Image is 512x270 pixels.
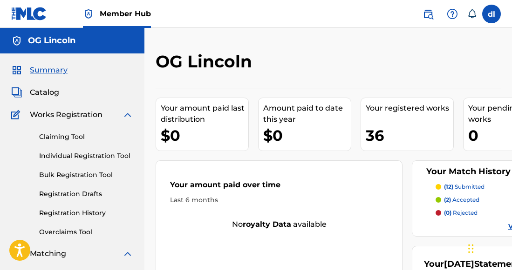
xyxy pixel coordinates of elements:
[161,103,248,125] div: Your amount paid last distribution
[444,196,479,204] p: accepted
[122,109,133,120] img: expand
[100,8,151,19] span: Member Hub
[30,109,102,120] span: Works Registration
[39,189,133,199] a: Registration Drafts
[482,5,501,23] div: User Menu
[83,8,94,20] img: Top Rightsholder
[39,151,133,161] a: Individual Registration Tool
[156,219,402,230] div: No available
[11,65,68,76] a: SummarySummary
[444,259,474,269] span: [DATE]
[444,183,485,191] p: submitted
[447,8,458,20] img: help
[465,225,512,270] iframe: Chat Widget
[170,195,388,205] div: Last 6 months
[39,227,133,237] a: Overclaims Tool
[467,9,477,19] div: Notifications
[156,51,257,72] h2: OG Lincoln
[468,235,474,263] div: Drag
[444,183,453,190] span: (12)
[30,87,59,98] span: Catalog
[11,7,47,20] img: MLC Logo
[39,170,133,180] a: Bulk Registration Tool
[11,87,22,98] img: Catalog
[444,196,451,203] span: (2)
[11,35,22,46] img: Accounts
[11,87,59,98] a: CatalogCatalog
[444,209,451,216] span: (0)
[263,125,351,146] div: $0
[243,220,291,229] strong: royalty data
[423,8,434,20] img: search
[486,156,512,230] iframe: Resource Center
[122,248,133,259] img: expand
[443,5,462,23] div: Help
[30,65,68,76] span: Summary
[419,5,437,23] a: Public Search
[444,209,478,217] p: rejected
[28,35,75,46] h5: OG Lincoln
[30,248,66,259] span: Matching
[39,132,133,142] a: Claiming Tool
[170,179,388,195] div: Your amount paid over time
[366,103,453,114] div: Your registered works
[366,125,453,146] div: 36
[39,208,133,218] a: Registration History
[263,103,351,125] div: Amount paid to date this year
[11,65,22,76] img: Summary
[161,125,248,146] div: $0
[11,109,23,120] img: Works Registration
